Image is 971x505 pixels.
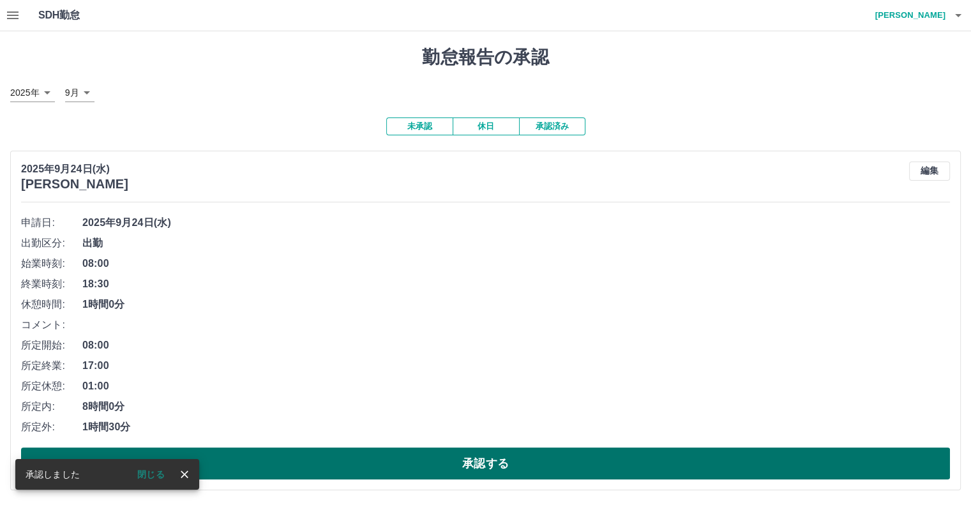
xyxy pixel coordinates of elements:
span: 所定終業: [21,358,82,373]
h1: 勤怠報告の承認 [10,47,961,68]
span: 08:00 [82,338,950,353]
div: 承認しました [26,463,80,486]
span: 8時間0分 [82,399,950,414]
h3: [PERSON_NAME] [21,177,128,192]
span: 17:00 [82,358,950,373]
span: 1時間0分 [82,297,950,312]
div: 2025年 [10,84,55,102]
button: 承認済み [519,117,585,135]
span: コメント: [21,317,82,333]
span: 申請日: [21,215,82,230]
span: 出勤区分: [21,236,82,251]
button: 承認する [21,448,950,479]
p: 2025年9月24日(水) [21,162,128,177]
button: 休日 [453,117,519,135]
button: close [175,465,194,484]
button: 未承認 [386,117,453,135]
span: 18:30 [82,276,950,292]
span: 01:00 [82,379,950,394]
button: 閉じる [127,465,175,484]
span: 出勤 [82,236,950,251]
span: 08:00 [82,256,950,271]
button: 編集 [909,162,950,181]
span: 所定外: [21,419,82,435]
span: 休憩時間: [21,297,82,312]
span: 1時間30分 [82,419,950,435]
span: 終業時刻: [21,276,82,292]
span: 2025年9月24日(水) [82,215,950,230]
span: 所定内: [21,399,82,414]
span: 所定休憩: [21,379,82,394]
span: 所定開始: [21,338,82,353]
div: 9月 [65,84,94,102]
span: 始業時刻: [21,256,82,271]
